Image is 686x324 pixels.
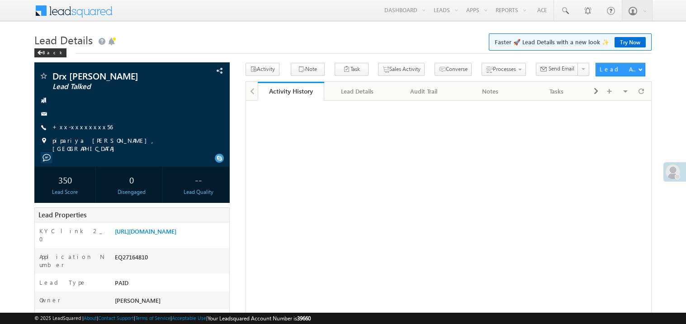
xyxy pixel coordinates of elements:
a: Activity History [258,82,324,101]
label: Application Number [39,253,105,269]
span: 39660 [297,315,311,322]
button: Send Email [536,63,578,76]
span: [PERSON_NAME] [115,296,161,304]
a: Lead Details [324,82,391,101]
div: EQ27164810 [113,253,229,265]
button: Task [335,63,369,76]
label: KYC link 2_0 [39,227,105,243]
label: Lead Type [39,278,86,286]
span: Lead Details [34,33,93,47]
a: About [84,315,97,321]
a: Acceptable Use [172,315,206,321]
span: Your Leadsquared Account Number is [208,315,311,322]
a: [URL][DOMAIN_NAME] [115,227,176,235]
span: Processes [493,66,516,72]
span: Drx [PERSON_NAME] [52,71,174,80]
div: PAID [113,278,229,291]
button: Sales Activity [378,63,425,76]
a: Try Now [615,37,646,47]
div: Lead Actions [600,65,638,73]
span: Lead Talked [52,82,174,91]
div: Lead Quality [170,188,227,196]
button: Processes [482,63,526,76]
a: Audit Trail [391,82,457,101]
span: Faster 🚀 Lead Details with a new look ✨ [495,38,646,47]
div: Lead Details [331,86,383,97]
div: Back [34,48,66,57]
span: Send Email [549,65,574,73]
div: -- [170,171,227,188]
div: Activity History [265,87,317,95]
button: Activity [246,63,279,76]
span: © 2025 LeadSquared | | | | | [34,314,311,323]
button: Converse [435,63,472,76]
div: 0 [103,171,160,188]
label: Owner [39,296,61,304]
button: Lead Actions [596,63,645,76]
div: Lead Score [37,188,94,196]
a: Tasks [524,82,590,101]
button: Note [291,63,325,76]
a: +xx-xxxxxxxx56 [52,123,113,131]
a: Back [34,48,71,56]
div: Notes [464,86,516,97]
div: Tasks [531,86,582,97]
a: Contact Support [98,315,134,321]
span: pipariya [PERSON_NAME], [GEOGRAPHIC_DATA] [52,136,211,153]
span: Lead Properties [38,210,86,219]
div: 350 [37,171,94,188]
a: Notes [457,82,524,101]
a: Terms of Service [135,315,170,321]
div: Audit Trail [398,86,449,97]
div: Disengaged [103,188,160,196]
